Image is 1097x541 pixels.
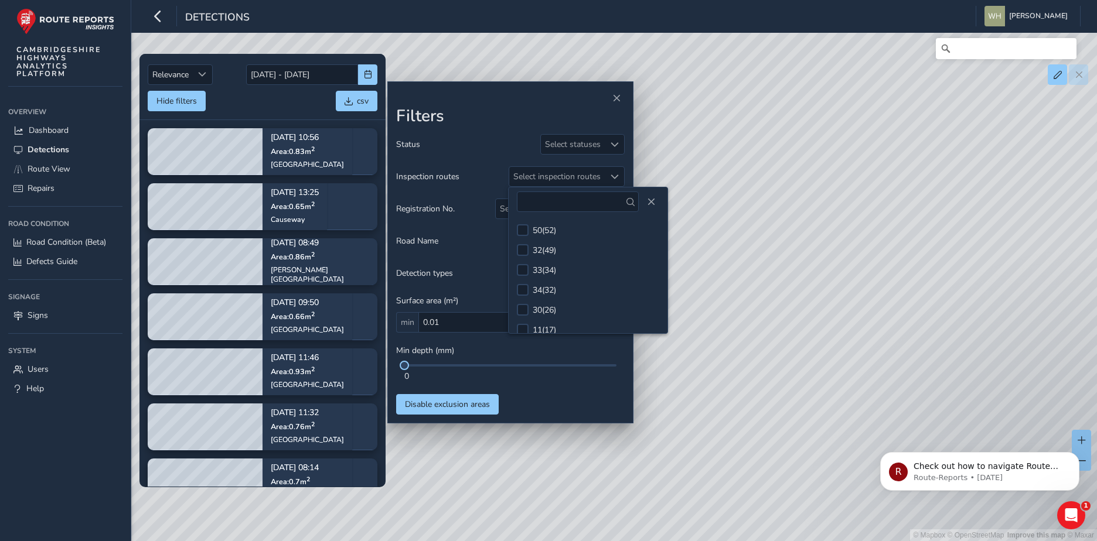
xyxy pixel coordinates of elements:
span: Dashboard [29,125,69,136]
div: [GEOGRAPHIC_DATA] [271,435,344,444]
div: 32 ( 49 ) [533,245,556,256]
span: Area: 0.76 m [271,422,315,432]
a: Route View [8,159,122,179]
span: Surface area (m²) [396,295,458,306]
a: Repairs [8,179,122,198]
span: Users [28,364,49,375]
div: 0 [404,371,616,382]
a: Dashboard [8,121,122,140]
span: Area: 0.83 m [271,146,315,156]
div: Causeway [271,215,319,224]
span: Detections [28,144,69,155]
span: Relevance [148,65,193,84]
div: Select registration numbers [496,199,605,218]
span: Help [26,383,44,394]
img: diamond-layout [984,6,1005,26]
sup: 2 [311,365,315,374]
sup: 2 [311,145,315,153]
span: CAMBRIDGESHIRE HIGHWAYS ANALYTICS PLATFORM [16,46,101,78]
div: [GEOGRAPHIC_DATA] [271,325,344,334]
div: Sort by Date [193,65,212,84]
div: Signage [8,288,122,306]
div: 30 ( 26 ) [533,304,556,316]
span: Area: 0.7 m [271,477,310,487]
span: [PERSON_NAME] [1009,6,1068,26]
p: [DATE] 08:14 [271,464,344,472]
a: Defects Guide [8,252,122,271]
a: Signs [8,306,122,325]
span: Area: 0.65 m [271,201,315,211]
input: 0 [418,312,510,333]
button: Disable exclusion areas [396,394,499,415]
sup: 2 [311,310,315,319]
span: Signs [28,310,48,321]
div: Select inspection routes [509,167,605,186]
img: rr logo [16,8,114,35]
button: csv [336,91,377,111]
button: [PERSON_NAME] [984,6,1072,26]
button: Close [608,90,625,107]
span: Registration No. [396,203,455,214]
span: Area: 0.86 m [271,252,315,262]
span: Status [396,139,420,150]
span: Repairs [28,183,54,194]
span: Road Name [396,235,438,246]
div: [PERSON_NAME][GEOGRAPHIC_DATA] [271,265,369,284]
span: Area: 0.93 m [271,367,315,376]
button: Hide filters [148,91,206,111]
span: Road Condition (Beta) [26,237,106,248]
a: Detections [8,140,122,159]
p: [DATE] 11:46 [271,354,344,362]
span: Min depth (mm) [396,345,454,356]
a: Road Condition (Beta) [8,232,122,252]
div: [GEOGRAPHIC_DATA] [271,380,344,389]
span: csv [357,95,369,107]
span: Area: 0.66 m [271,311,315,321]
span: 1 [1081,501,1091,511]
p: [DATE] 09:50 [271,299,344,307]
sup: 2 [306,475,310,484]
div: 50 ( 52 ) [533,225,556,236]
div: Select statuses [541,135,605,154]
div: 11 ( 17 ) [533,324,556,335]
a: Help [8,379,122,398]
span: min [396,312,418,333]
div: [GEOGRAPHIC_DATA] [271,160,344,169]
span: Detections [185,10,250,26]
p: [DATE] 10:56 [271,134,344,142]
input: Search [936,38,1076,59]
sup: 2 [311,200,315,208]
div: 34 ( 32 ) [533,285,556,296]
span: Defects Guide [26,256,77,267]
div: System [8,342,122,359]
iframe: Intercom live chat [1057,501,1085,529]
span: Route View [28,163,70,174]
div: 33 ( 34 ) [533,265,556,276]
p: [DATE] 08:49 [271,239,369,248]
div: Road Condition [8,215,122,232]
sup: 2 [311,420,315,429]
h2: Filters [396,107,625,126]
sup: 2 [311,250,315,259]
a: Users [8,359,122,379]
span: Detection types [396,268,453,279]
div: Overview [8,103,122,121]
p: [DATE] 13:25 [271,189,319,197]
button: Close [643,194,659,210]
iframe: Intercom notifications message [863,427,1097,509]
p: [DATE] 11:32 [271,409,344,417]
span: Inspection routes [396,171,459,182]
